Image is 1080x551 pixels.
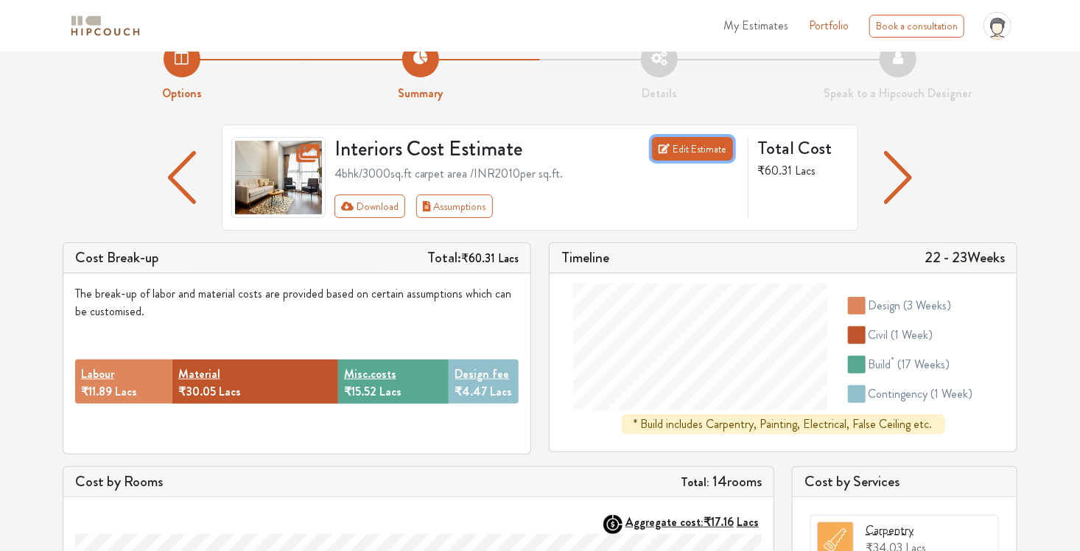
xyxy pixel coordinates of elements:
[603,515,623,534] img: AggregateIcon
[490,383,512,400] span: Lacs
[866,522,914,539] button: Carpentry
[455,383,487,400] span: ₹4.47
[681,473,762,491] h5: 14 rooms
[399,85,443,102] strong: Summary
[498,250,519,267] span: Lacs
[344,383,376,400] span: ₹15.52
[326,137,607,162] h3: Interiors Cost Estimate
[884,151,913,204] img: arrow left
[904,297,952,314] span: ( 3 weeks )
[81,383,112,400] span: ₹11.89
[81,365,114,383] button: Labour
[231,137,326,218] img: gallery
[625,515,762,529] button: Aggregate cost:₹17.16Lacs
[461,250,495,267] span: ₹60.31
[379,383,402,400] span: Lacs
[69,10,142,43] span: logo-horizontal.svg
[344,365,396,383] button: Misc.costs
[334,194,740,218] div: Toolbar with button groups
[219,383,241,400] span: Lacs
[334,194,505,218] div: First group
[804,473,1005,491] h5: Cost by Services
[642,85,677,102] strong: Details
[704,513,734,530] span: ₹17.16
[723,17,788,34] span: My Estimates
[162,85,202,102] strong: Options
[809,17,849,35] a: Portfolio
[898,356,950,373] span: ( 17 weeks )
[427,249,519,267] h5: Total:
[681,474,709,491] strong: Total:
[334,194,406,218] button: Download
[795,162,816,179] span: Lacs
[757,137,846,159] h4: Total Cost
[625,513,759,530] strong: Aggregate cost:
[178,383,216,400] span: ₹30.05
[561,249,609,267] h5: Timeline
[334,165,740,183] div: 4bhk / 3000 sq.ft carpet area /INR 2010 per sq.ft.
[869,356,950,373] div: build
[891,326,933,343] span: ( 1 week )
[869,15,964,38] div: Book a consultation
[178,365,220,383] button: Material
[416,194,493,218] button: Assumptions
[869,297,952,315] div: design
[75,473,163,491] h5: Cost by Rooms
[824,85,972,102] strong: Speak to a Hipcouch Designer
[869,385,973,403] div: contingency
[75,249,159,267] h5: Cost Break-up
[652,137,734,161] a: Edit Estimate
[115,383,137,400] span: Lacs
[168,151,197,204] img: arrow left
[925,249,1005,267] h5: 22 - 23 Weeks
[75,285,519,320] div: The break-up of labor and material costs are provided based on certain assumptions which can be c...
[869,326,933,344] div: civil
[622,415,945,434] div: * Build includes Carpentry, Painting, Electrical, False Ceiling etc.
[931,385,973,402] span: ( 1 week )
[737,513,759,530] span: Lacs
[69,13,142,39] img: logo-horizontal.svg
[757,162,792,179] span: ₹60.31
[455,365,509,383] button: Design fee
